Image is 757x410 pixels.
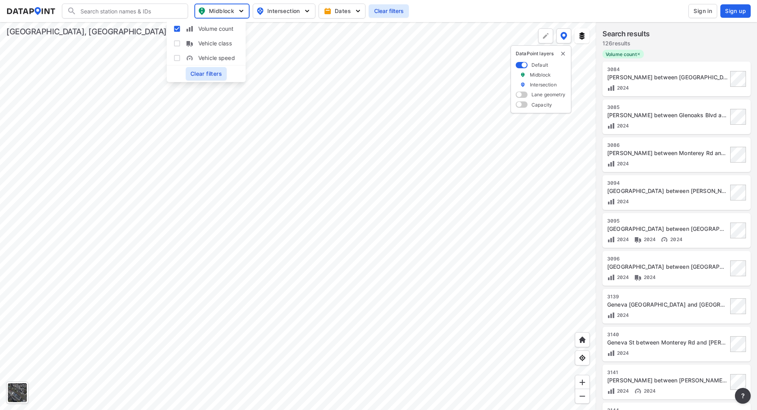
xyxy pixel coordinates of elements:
span: Dates [325,7,360,15]
button: more [735,388,751,404]
span: 2024 [615,236,629,242]
label: Capacity [531,101,552,108]
label: 126 results [602,39,650,47]
img: close-external-leyer.3061a1c7.svg [560,51,566,57]
div: Geneva St between Monterey Rd and Doran St [607,339,728,346]
span: Vehicle class [198,39,232,47]
span: Sign in [694,7,712,15]
label: Volume count [602,50,644,58]
input: Search [76,5,183,17]
label: Intersection [530,81,557,88]
p: DataPoint layers [516,51,566,57]
span: Intersection [256,6,310,16]
span: 2024 [615,198,629,204]
img: S3KcC2PZAAAAAElFTkSuQmCC [186,39,194,47]
button: Clear filters [369,4,409,18]
span: Midblock [198,6,244,16]
img: layers.ee07997e.svg [578,32,586,40]
button: Dates [319,4,365,19]
div: Glendale Ave between Monterey Rd and Doran St [607,263,728,271]
img: ZvzfEJKXnyWIrJytrsY285QMwk63cM6Drc+sIAAAAASUVORK5CYII= [578,378,586,386]
div: Home [575,332,590,347]
span: Sign up [725,7,746,15]
div: Polygon tool [538,28,553,43]
span: 2024 [615,123,629,129]
img: Volume count [607,311,615,319]
img: calendar-gold.39a51dde.svg [324,7,332,15]
img: 5YPKRKmlfpI5mqlR8AD95paCi+0kK1fRFDJSaMmawlwaeJcJwk9O2fotCW5ve9gAAAAASUVORK5CYII= [354,7,362,15]
img: zXKTHG75SmCTpzeATkOMbMjAxYFTnPvh7K8Q9YYMXBy4Bd2Bwe9xdUQUqRsak2SDbAAAAABJRU5ErkJggg== [186,25,194,33]
img: Vehicle class [634,236,642,243]
img: Volume count [607,273,615,281]
img: zeq5HYn9AnE9l6UmnFLPAAAAAElFTkSuQmCC [578,354,586,362]
span: 2024 [615,388,629,394]
label: Default [531,62,548,68]
a: Sign up [719,4,751,18]
div: Zoom out [575,389,590,404]
img: Volume count [607,387,615,395]
span: Vehicle speed [198,54,235,62]
img: 5YPKRKmlfpI5mqlR8AD95paCi+0kK1fRFDJSaMmawlwaeJcJwk9O2fotCW5ve9gAAAAASUVORK5CYII= [237,7,245,15]
span: 2024 [642,388,656,394]
div: [GEOGRAPHIC_DATA], [GEOGRAPHIC_DATA] [6,26,167,37]
div: 3095 [607,218,728,224]
label: Lane geometry [531,91,565,98]
img: Vehicle class [634,273,642,281]
button: Sign in [688,4,717,18]
div: 3084 [607,66,728,73]
button: Sign up [720,4,751,18]
button: Intersection [253,4,315,19]
span: ? [740,391,746,401]
span: 2024 [615,161,629,167]
span: Volume count [198,24,234,33]
img: 5YPKRKmlfpI5mqlR8AD95paCi+0kK1fRFDJSaMmawlwaeJcJwk9O2fotCW5ve9gAAAAASUVORK5CYII= [303,7,311,15]
span: 2024 [615,85,629,91]
div: Geneva St between Glenoaks Blvd and Monterey Rd [607,301,728,309]
div: 3141 [607,369,728,376]
button: delete [560,51,566,57]
img: marker_Midblock.5ba75e30.svg [520,71,526,78]
label: Midblock [530,71,551,78]
span: Clear filters [373,7,404,15]
button: DataPoint layers [556,28,571,43]
img: Vehicle speed [634,387,642,395]
button: Clear filters [186,67,227,81]
img: marker_Intersection.6861001b.svg [520,81,526,88]
div: Toggle basemap [6,382,28,404]
div: 3085 [607,104,728,110]
span: 2024 [642,236,656,242]
div: Glendale Ave between Glenoaks Blvd and Monterey Rd [607,225,728,233]
span: 2024 [615,312,629,318]
div: Verdugo Rd between Monterey Rd and Chevy Chase Dr [607,149,728,157]
label: Search results [602,28,650,39]
img: +XpAUvaXAN7GudzAAAAAElFTkSuQmCC [578,336,586,344]
div: View my location [575,350,590,365]
img: Volume count [607,122,615,130]
div: Glendale Ave between Verdugo Rd and Glenoaks Blvd [607,187,728,195]
img: Volume count [607,236,615,243]
img: w05fo9UQAAAAAElFTkSuQmCC [186,54,194,62]
div: 3140 [607,331,728,338]
img: Volume count [607,198,615,206]
span: 2024 [615,274,629,280]
img: data-point-layers.37681fc9.svg [560,32,567,40]
div: 3139 [607,294,728,300]
img: dataPointLogo.9353c09d.svg [6,7,56,15]
a: Sign in [687,4,719,18]
div: Zoom in [575,375,590,390]
img: Vehicle speed [660,236,668,243]
img: +Dz8AAAAASUVORK5CYII= [542,32,550,40]
div: 3096 [607,256,728,262]
div: Verdugo Rd between Glendale Ave and Glenoaks Blvd [607,73,728,81]
div: Verdugo Rd between Glenoaks Blvd and Monterey Rd [607,111,728,119]
span: 2024 [668,236,682,242]
img: map_pin_int.54838e6b.svg [255,6,265,16]
span: 2024 [615,350,629,356]
span: 2024 [642,274,656,280]
img: Volume count [607,160,615,168]
img: Volume count [607,349,615,357]
img: Volume count [607,84,615,92]
div: Isabel St between Doran St and Lexington Dr [607,376,728,384]
button: External layers [574,28,589,43]
button: Midblock [194,4,250,19]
